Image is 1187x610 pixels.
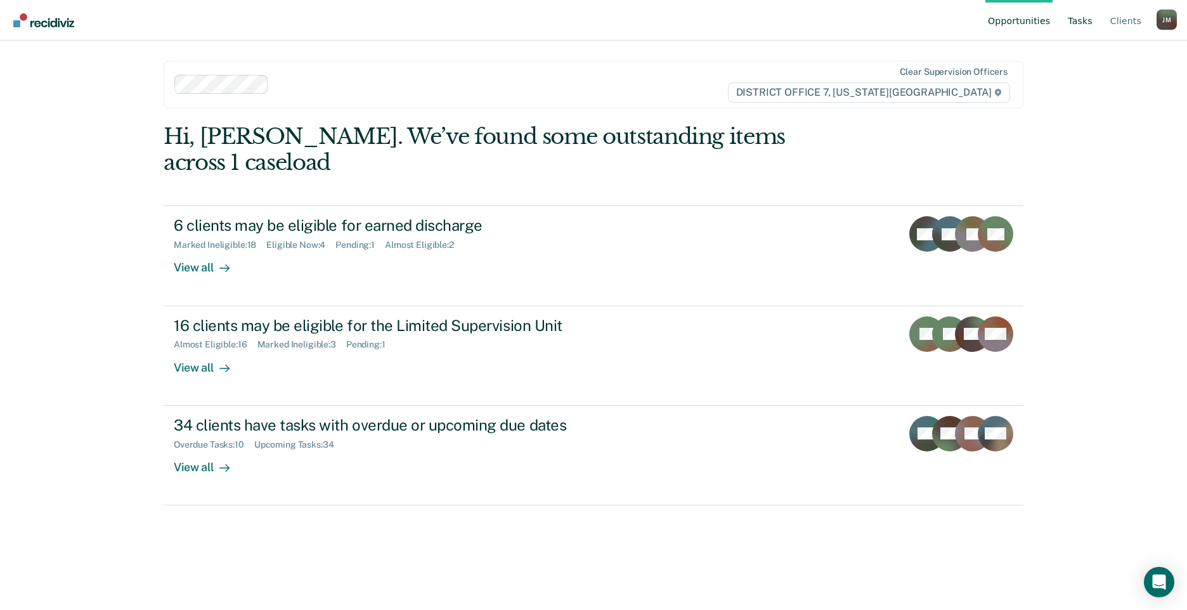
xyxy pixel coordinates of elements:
div: Marked Ineligible : 3 [257,339,346,350]
div: Almost Eligible : 2 [385,240,464,250]
div: Almost Eligible : 16 [174,339,257,350]
div: 16 clients may be eligible for the Limited Supervision Unit [174,316,619,335]
a: 34 clients have tasks with overdue or upcoming due datesOverdue Tasks:10Upcoming Tasks:34View all [164,406,1023,505]
div: Upcoming Tasks : 34 [254,439,344,450]
button: Profile dropdown button [1157,10,1177,30]
span: DISTRICT OFFICE 7, [US_STATE][GEOGRAPHIC_DATA] [728,82,1010,103]
div: Overdue Tasks : 10 [174,439,254,450]
div: J M [1157,10,1177,30]
div: Eligible Now : 4 [266,240,335,250]
div: Marked Ineligible : 18 [174,240,266,250]
div: Pending : 1 [346,339,396,350]
div: Open Intercom Messenger [1144,567,1174,597]
a: 16 clients may be eligible for the Limited Supervision UnitAlmost Eligible:16Marked Ineligible:3P... [164,306,1023,406]
img: Recidiviz [13,13,74,27]
div: 6 clients may be eligible for earned discharge [174,216,619,235]
div: Clear supervision officers [900,67,1008,77]
div: Pending : 1 [335,240,385,250]
a: 6 clients may be eligible for earned dischargeMarked Ineligible:18Eligible Now:4Pending:1Almost E... [164,205,1023,306]
div: Hi, [PERSON_NAME]. We’ve found some outstanding items across 1 caseload [164,124,852,176]
div: View all [174,250,245,275]
div: View all [174,450,245,474]
div: View all [174,350,245,375]
div: 34 clients have tasks with overdue or upcoming due dates [174,416,619,434]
